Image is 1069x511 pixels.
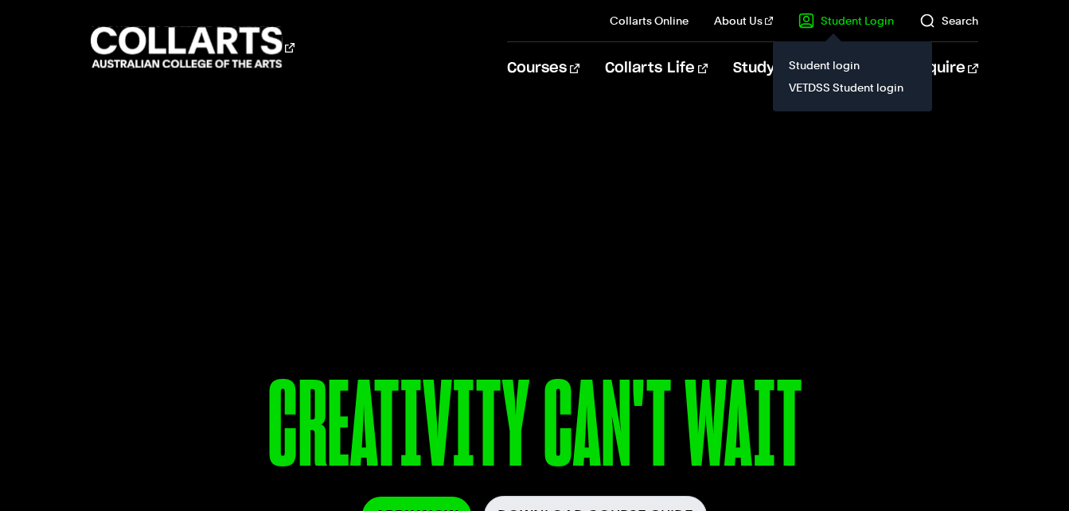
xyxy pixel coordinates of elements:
a: Student Login [798,13,894,29]
a: Student login [786,54,919,76]
div: Go to homepage [91,25,295,70]
a: VETDSS Student login [786,76,919,99]
p: CREATIVITY CAN'T WAIT [91,365,978,496]
a: Collarts Life [605,42,708,95]
a: Search [919,13,978,29]
a: Enquire [909,42,978,95]
a: Courses [507,42,579,95]
a: Collarts Online [610,13,689,29]
a: Study Information [733,42,883,95]
a: About Us [714,13,773,29]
